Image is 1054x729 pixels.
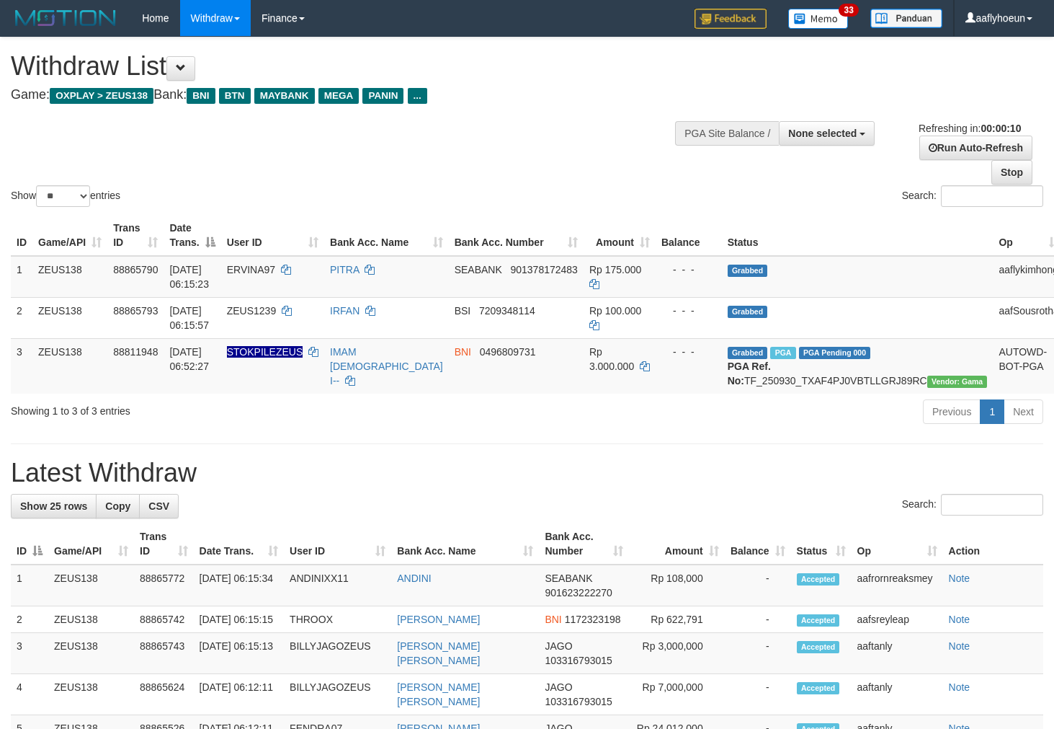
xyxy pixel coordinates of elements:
[397,573,431,584] a: ANDINI
[539,523,629,565] th: Bank Acc. Number: activate to sort column ascending
[797,573,840,586] span: Accepted
[728,347,768,359] span: Grabbed
[330,305,359,317] a: IRFAN
[545,640,572,652] span: JAGO
[362,88,403,104] span: PANIN
[32,215,107,256] th: Game/API: activate to sort column ascending
[219,88,251,104] span: BTN
[50,88,153,104] span: OXPLAY > ZEUS138
[11,523,48,565] th: ID: activate to sort column descending
[870,9,942,28] img: panduan.png
[134,565,194,606] td: 88865772
[254,88,315,104] span: MAYBANK
[227,346,303,358] span: Nama rekening ada tanda titik/strip, harap diedit
[584,215,656,256] th: Amount: activate to sort column ascending
[675,121,779,146] div: PGA Site Balance /
[545,696,612,707] span: Copy 103316793015 to clipboard
[902,185,1043,207] label: Search:
[510,264,577,275] span: Copy 901378172483 to clipboard
[11,88,688,102] h4: Game: Bank:
[113,264,158,275] span: 88865790
[48,606,134,633] td: ZEUS138
[391,523,539,565] th: Bank Acc. Name: activate to sort column ascending
[455,346,471,358] span: BNI
[284,523,391,565] th: User ID: activate to sort column ascending
[797,641,840,653] span: Accepted
[799,347,871,359] span: PGA Pending
[923,399,981,424] a: Previous
[169,346,209,372] span: [DATE] 06:52:27
[589,305,641,317] span: Rp 100.000
[797,682,840,694] span: Accepted
[949,614,970,625] a: Note
[941,185,1043,207] input: Search:
[318,88,359,104] span: MEGA
[11,633,48,674] td: 3
[725,523,791,565] th: Balance: activate to sort column ascending
[11,674,48,715] td: 4
[134,523,194,565] th: Trans ID: activate to sort column ascending
[728,361,771,386] b: PGA Ref. No:
[629,633,724,674] td: Rp 3,000,000
[48,633,134,674] td: ZEUS138
[788,9,849,29] img: Button%20Memo.svg
[839,4,858,17] span: 33
[852,633,943,674] td: aaftanly
[949,640,970,652] a: Note
[105,500,130,512] span: Copy
[788,128,857,139] span: None selected
[449,215,584,256] th: Bank Acc. Number: activate to sort column ascending
[545,587,612,598] span: Copy 901623222270 to clipboard
[941,494,1043,516] input: Search:
[902,494,1043,516] label: Search:
[11,398,429,418] div: Showing 1 to 3 of 3 entries
[11,256,32,298] td: 1
[770,347,795,359] span: Marked by aafsreyleap
[629,674,724,715] td: Rp 7,000,000
[545,655,612,666] span: Copy 103316793015 to clipboard
[113,305,158,317] span: 88865793
[11,459,1043,487] h1: Latest Withdraw
[139,494,179,518] a: CSV
[324,215,449,256] th: Bank Acc. Name: activate to sort column ascending
[194,565,285,606] td: [DATE] 06:15:34
[284,565,391,606] td: ANDINIXX11
[221,215,324,256] th: User ID: activate to sort column ascending
[187,88,215,104] span: BNI
[991,160,1032,185] a: Stop
[943,523,1043,565] th: Action
[927,376,988,388] span: Vendor URL: https://trx31.1velocity.biz
[227,264,275,275] span: ERVINA97
[981,123,1021,134] strong: 00:00:10
[545,681,572,693] span: JAGO
[32,338,107,394] td: ZEUS138
[330,264,359,275] a: PITRA
[11,606,48,633] td: 2
[32,297,107,338] td: ZEUS138
[949,681,970,693] a: Note
[194,606,285,633] td: [DATE] 06:15:15
[96,494,140,518] a: Copy
[134,633,194,674] td: 88865743
[455,305,471,317] span: BSI
[408,88,427,104] span: ...
[397,681,480,707] a: [PERSON_NAME] [PERSON_NAME]
[728,306,768,318] span: Grabbed
[722,338,993,394] td: TF_250930_TXAF4PJ0VBTLLGRJ89RC
[48,565,134,606] td: ZEUS138
[919,123,1021,134] span: Refreshing in:
[194,633,285,674] td: [DATE] 06:15:13
[919,136,1032,160] a: Run Auto-Refresh
[107,215,164,256] th: Trans ID: activate to sort column ascending
[11,494,97,518] a: Show 25 rows
[479,305,535,317] span: Copy 7209348114 to clipboard
[695,9,767,29] img: Feedback.jpg
[284,674,391,715] td: BILLYJAGOZEUS
[852,606,943,633] td: aafsreyleap
[728,265,768,277] span: Grabbed
[284,606,391,633] td: THROOX
[11,52,688,81] h1: Withdraw List
[797,614,840,627] span: Accepted
[48,523,134,565] th: Game/API: activate to sort column ascending
[11,297,32,338] td: 2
